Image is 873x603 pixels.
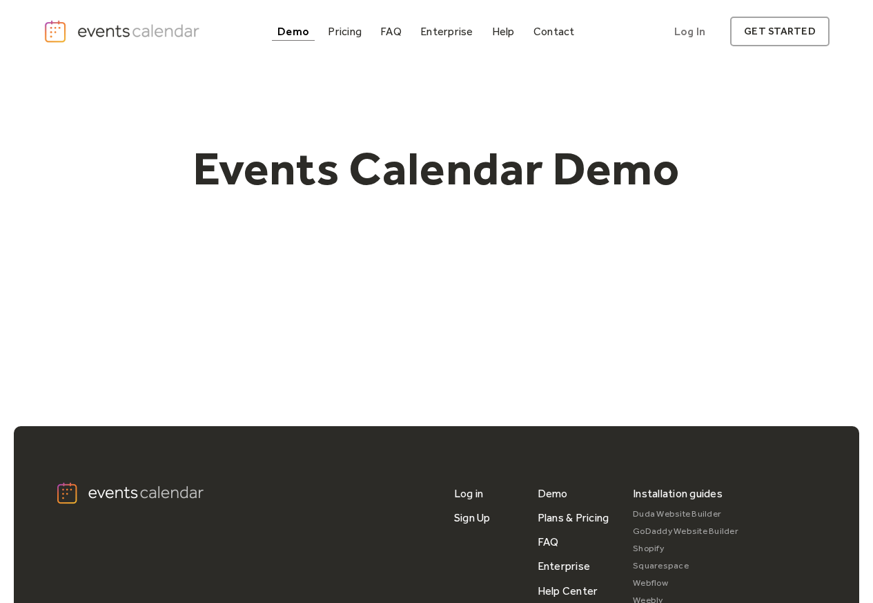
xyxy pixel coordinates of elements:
div: Help [492,28,515,35]
a: Enterprise [538,554,590,578]
a: Duda Website Builder [633,506,738,523]
a: home [43,19,203,44]
a: Log In [660,17,719,46]
a: Demo [538,481,568,506]
a: GoDaddy Website Builder [633,523,738,540]
a: Plans & Pricing [538,506,609,530]
div: Installation guides [633,481,723,506]
div: Enterprise [420,28,473,35]
a: Demo [272,22,315,41]
a: Enterprise [415,22,478,41]
div: Demo [277,28,309,35]
h1: Events Calendar Demo [172,140,702,197]
a: FAQ [375,22,407,41]
a: Sign Up [454,506,491,530]
a: Log in [454,481,483,506]
div: Pricing [328,28,362,35]
a: Contact [528,22,580,41]
a: Squarespace [633,557,738,575]
a: Webflow [633,575,738,592]
div: FAQ [380,28,402,35]
div: Contact [533,28,575,35]
a: FAQ [538,530,559,554]
a: get started [730,17,829,46]
a: Shopify [633,540,738,557]
a: Help Center [538,579,598,603]
a: Help [487,22,520,41]
a: Pricing [322,22,367,41]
